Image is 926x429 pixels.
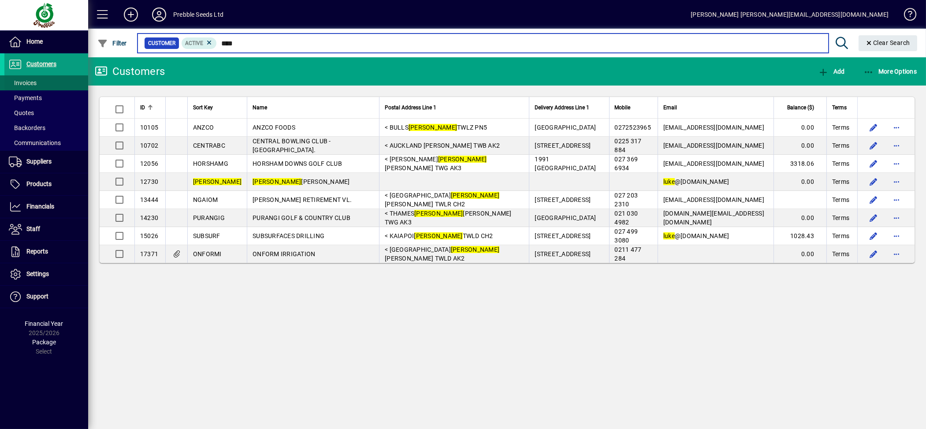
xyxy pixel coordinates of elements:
span: Payments [9,94,42,101]
span: Terms [832,177,849,186]
span: Postal Address Line 1 [385,103,436,112]
span: Terms [832,103,847,112]
span: Terms [832,231,849,240]
button: Edit [866,120,881,134]
span: [DOMAIN_NAME][EMAIL_ADDRESS][DOMAIN_NAME] [663,210,764,226]
span: HORSHAM DOWNS GOLF CLUB [253,160,342,167]
span: Settings [26,270,49,277]
span: [EMAIL_ADDRESS][DOMAIN_NAME] [663,124,764,131]
button: More options [889,211,904,225]
div: Balance ($) [779,103,822,112]
button: Add [117,7,145,22]
span: Sort Key [193,103,213,112]
span: 10702 [140,142,158,149]
button: Edit [866,138,881,153]
span: Add [818,68,844,75]
span: [STREET_ADDRESS] [535,250,591,257]
span: NGAIOM [193,196,218,203]
div: Mobile [615,103,653,112]
span: [EMAIL_ADDRESS][DOMAIN_NAME] [663,160,764,167]
em: [PERSON_NAME] [414,210,463,217]
span: [STREET_ADDRESS] [535,196,591,203]
span: < KAIAPOI TWLD CH2 [385,232,493,239]
div: ID [140,103,160,112]
button: More Options [861,63,919,79]
span: Customers [26,60,56,67]
em: [PERSON_NAME] [438,156,487,163]
span: Terms [832,195,849,204]
span: HORSHAMG [193,160,228,167]
span: Terms [832,159,849,168]
a: Staff [4,218,88,240]
span: ANZCO FOODS [253,124,295,131]
span: < [GEOGRAPHIC_DATA] [PERSON_NAME] TWLD AK2 [385,246,499,262]
span: More Options [863,68,917,75]
span: Email [663,103,677,112]
button: More options [889,193,904,207]
button: Profile [145,7,173,22]
button: Clear [859,35,918,51]
em: luke [663,178,675,185]
span: CENTRAL BOWLING CLUB - [GEOGRAPHIC_DATA]. [253,138,331,153]
a: Backorders [4,120,88,135]
span: [STREET_ADDRESS] [535,232,591,239]
span: SUBSURFACES DRILLING [253,232,324,239]
div: Customers [95,64,165,78]
span: < AUCKLAND [PERSON_NAME] TWB AK2 [385,142,500,149]
a: Invoices [4,75,88,90]
span: Terms [832,213,849,222]
span: 1991 [GEOGRAPHIC_DATA] [535,156,596,172]
button: Edit [866,157,881,171]
button: Add [816,63,847,79]
span: Clear Search [866,39,911,46]
div: Name [253,103,374,112]
div: Email [663,103,768,112]
div: [PERSON_NAME] [PERSON_NAME][EMAIL_ADDRESS][DOMAIN_NAME] [691,7,889,22]
button: More options [889,229,904,243]
em: [PERSON_NAME] [451,192,499,199]
span: < [GEOGRAPHIC_DATA] [PERSON_NAME] TWLR CH2 [385,192,499,208]
span: Quotes [9,109,34,116]
span: CENTRABC [193,142,225,149]
span: Invoices [9,79,37,86]
span: ID [140,103,145,112]
button: Filter [95,35,129,51]
em: [PERSON_NAME] [451,246,499,253]
span: Terms [832,123,849,132]
a: Communications [4,135,88,150]
span: ONFORM IRRIGATION [253,250,315,257]
button: More options [889,247,904,261]
span: Products [26,180,52,187]
span: Reports [26,248,48,255]
button: More options [889,157,904,171]
span: 15026 [140,232,158,239]
span: PURANGI GOLF & COUNTRY CLUB [253,214,350,221]
span: Balance ($) [787,103,814,112]
a: Suppliers [4,151,88,173]
button: Edit [866,193,881,207]
button: Edit [866,175,881,189]
span: 027 369 6934 [615,156,638,172]
span: 13444 [140,196,158,203]
button: Edit [866,247,881,261]
a: Support [4,286,88,308]
span: 17371 [140,250,158,257]
td: 1028.43 [774,227,826,245]
span: 027 203 2310 [615,192,638,208]
span: Mobile [615,103,631,112]
span: ANZCO [193,124,214,131]
em: [PERSON_NAME] [409,124,457,131]
span: [GEOGRAPHIC_DATA] [535,124,596,131]
span: [STREET_ADDRESS] [535,142,591,149]
button: Edit [866,211,881,225]
span: < BULLS TWLZ PN5 [385,124,487,131]
span: Active [185,40,203,46]
span: Delivery Address Line 1 [535,103,589,112]
span: Financial Year [25,320,63,327]
a: Home [4,31,88,53]
a: Settings [4,263,88,285]
span: ONFORMI [193,250,222,257]
span: 027 499 3080 [615,228,638,244]
span: Backorders [9,124,45,131]
span: Staff [26,225,40,232]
